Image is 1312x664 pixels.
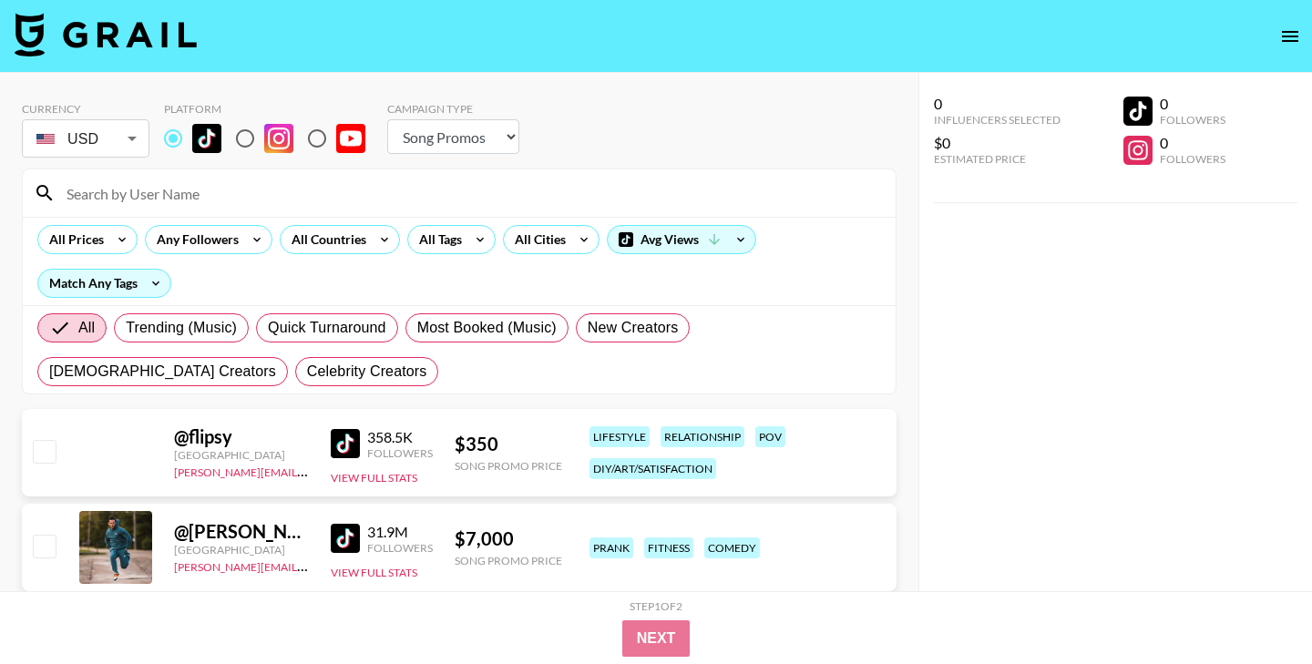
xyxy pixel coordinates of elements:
[417,317,557,339] span: Most Booked (Music)
[174,557,444,574] a: [PERSON_NAME][EMAIL_ADDRESS][DOMAIN_NAME]
[307,361,427,383] span: Celebrity Creators
[367,428,433,446] div: 358.5K
[455,527,562,550] div: $ 7,000
[174,425,309,448] div: @ flipsy
[589,458,716,479] div: diy/art/satisfaction
[174,520,309,543] div: @ [PERSON_NAME].[PERSON_NAME]
[367,541,433,555] div: Followers
[755,426,785,447] div: pov
[661,426,744,447] div: relationship
[1160,95,1225,113] div: 0
[589,537,633,558] div: prank
[934,134,1061,152] div: $0
[1160,134,1225,152] div: 0
[331,429,360,458] img: TikTok
[336,124,365,153] img: YouTube
[15,13,197,56] img: Grail Talent
[630,599,682,613] div: Step 1 of 2
[146,226,242,253] div: Any Followers
[78,317,95,339] span: All
[608,226,755,253] div: Avg Views
[1221,573,1290,642] iframe: Drift Widget Chat Controller
[1160,113,1225,127] div: Followers
[56,179,885,208] input: Search by User Name
[408,226,466,253] div: All Tags
[934,113,1061,127] div: Influencers Selected
[331,524,360,553] img: TikTok
[22,102,149,116] div: Currency
[588,317,679,339] span: New Creators
[174,543,309,557] div: [GEOGRAPHIC_DATA]
[264,124,293,153] img: Instagram
[589,426,650,447] div: lifestyle
[38,226,108,253] div: All Prices
[192,124,221,153] img: TikTok
[268,317,386,339] span: Quick Turnaround
[704,537,760,558] div: comedy
[49,361,276,383] span: [DEMOGRAPHIC_DATA] Creators
[174,462,444,479] a: [PERSON_NAME][EMAIL_ADDRESS][DOMAIN_NAME]
[164,102,380,116] div: Platform
[934,152,1061,166] div: Estimated Price
[455,433,562,455] div: $ 350
[504,226,569,253] div: All Cities
[644,537,693,558] div: fitness
[26,123,146,155] div: USD
[934,95,1061,113] div: 0
[38,270,170,297] div: Match Any Tags
[331,566,417,579] button: View Full Stats
[174,448,309,462] div: [GEOGRAPHIC_DATA]
[1160,152,1225,166] div: Followers
[387,102,519,116] div: Campaign Type
[281,226,370,253] div: All Countries
[1272,18,1308,55] button: open drawer
[331,471,417,485] button: View Full Stats
[367,523,433,541] div: 31.9M
[455,554,562,567] div: Song Promo Price
[126,317,237,339] span: Trending (Music)
[622,620,691,657] button: Next
[455,459,562,473] div: Song Promo Price
[367,446,433,460] div: Followers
